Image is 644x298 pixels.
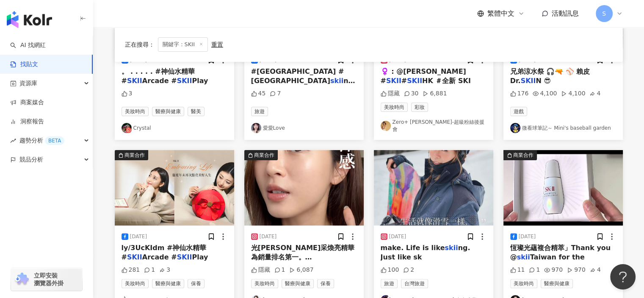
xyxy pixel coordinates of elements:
span: 醫療與健康 [282,279,314,288]
span: Arcade # [142,253,177,261]
span: Taiwan for the [530,253,585,261]
span: 競品分析 [19,150,43,169]
img: logo [7,11,52,28]
a: KOL Avatar愛愛Love [251,123,357,133]
div: 3 [122,89,133,98]
div: 45 [251,89,266,98]
button: 商業合作 [503,150,623,226]
div: [DATE] [130,233,147,240]
div: 2 [403,266,414,274]
a: KOL AvatarCrystal [122,123,227,133]
img: KOL Avatar [251,123,261,133]
mark: SKII [127,77,142,85]
span: ♀️ : @[PERSON_NAME] # [381,67,466,85]
span: 美妝時尚 [510,279,537,288]
span: 美妝時尚 [381,103,408,112]
div: 7 [270,89,281,98]
div: 281 [122,266,140,274]
a: 商案媒合 [10,98,44,107]
span: 旅遊 [381,279,398,288]
img: KOL Avatar [381,121,391,131]
span: 立即安裝 瀏覽器外掛 [34,272,64,287]
div: BETA [45,136,64,145]
span: 資源庫 [19,74,37,93]
a: searchAI 找網紅 [10,41,46,50]
div: 4 [590,266,601,274]
mark: SKII [386,77,401,85]
span: 醫療與健康 [152,107,184,116]
span: 美妝時尚 [122,279,149,288]
mark: SKII [520,77,536,85]
span: # [401,77,407,85]
mark: skii [330,77,343,85]
div: 970 [544,266,563,274]
span: #[GEOGRAPHIC_DATA] #[GEOGRAPHIC_DATA] [251,67,344,85]
button: 商業合作 [115,150,234,226]
span: 正在搜尋 ： [125,41,155,48]
span: 彩妝 [411,103,428,112]
span: N 😎 [536,77,551,85]
span: 台灣旅遊 [401,279,428,288]
span: 兄弟涼水祭 🎧🔫 ⚾️ 賴皮 Dr. [510,67,590,85]
span: 保養 [188,279,205,288]
div: 100 [381,266,399,274]
span: 關鍵字：SKII [158,37,208,52]
div: 6,881 [423,89,447,98]
div: 隱藏 [381,89,400,98]
div: 重置 [211,41,223,48]
mark: SKII [407,77,422,85]
div: 11 [510,266,525,274]
div: [DATE] [519,233,536,240]
span: 活動訊息 [552,9,579,17]
img: KOL Avatar [510,123,520,133]
div: 970 [567,266,586,274]
img: chrome extension [14,273,30,286]
mark: SKII [127,253,142,261]
div: 1 [529,266,540,274]
span: 。 . . . . . #神仙水精華 # [122,67,195,85]
a: KOL AvatarZero+ [PERSON_NAME]-超級粉絲後援會 [381,119,486,133]
div: 6,087 [289,266,313,274]
span: make. Life is like [381,244,445,252]
span: 遊戲 [510,107,527,116]
span: 美妝時尚 [122,107,149,116]
span: 醫美 [188,107,205,116]
mark: SKII [177,253,192,261]
span: Arcade # [142,77,177,85]
div: 隱藏 [251,266,270,274]
span: Play [192,253,208,261]
span: 繁體中文 [487,9,514,18]
mark: skii [445,244,458,252]
span: rise [10,138,16,144]
img: post-image [244,150,364,226]
div: 176 [510,89,529,98]
span: HK ＃全新 SKI [422,77,471,85]
img: KOL Avatar [122,123,132,133]
span: 醫療與健康 [541,279,573,288]
span: 趨勢分析 [19,131,64,150]
span: 保養 [317,279,334,288]
span: Play [192,77,208,85]
span: 恆璨光蘊複合精萃」Thank you @ [510,244,611,261]
div: 3 [159,266,170,274]
div: [DATE] [389,233,406,240]
iframe: Help Scout Beacon - Open [610,264,636,290]
div: 商業合作 [124,151,145,159]
div: 1 [274,266,285,274]
img: post-image [115,150,234,226]
button: 商業合作 [244,150,364,226]
span: 旅遊 [251,107,268,116]
div: 30 [404,89,419,98]
a: 洞察報告 [10,117,44,126]
div: 4,100 [561,89,585,98]
mark: SKII [177,77,192,85]
span: S [602,9,606,18]
a: 找貼文 [10,60,38,69]
div: 商業合作 [254,151,274,159]
mark: skii [517,253,530,261]
div: 4,100 [533,89,557,98]
span: 光[PERSON_NAME]采煥亮精華為銷量排名第一。 # [251,244,355,271]
div: [DATE] [260,233,277,240]
img: post-image [374,150,493,226]
span: 美妝時尚 [251,279,278,288]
